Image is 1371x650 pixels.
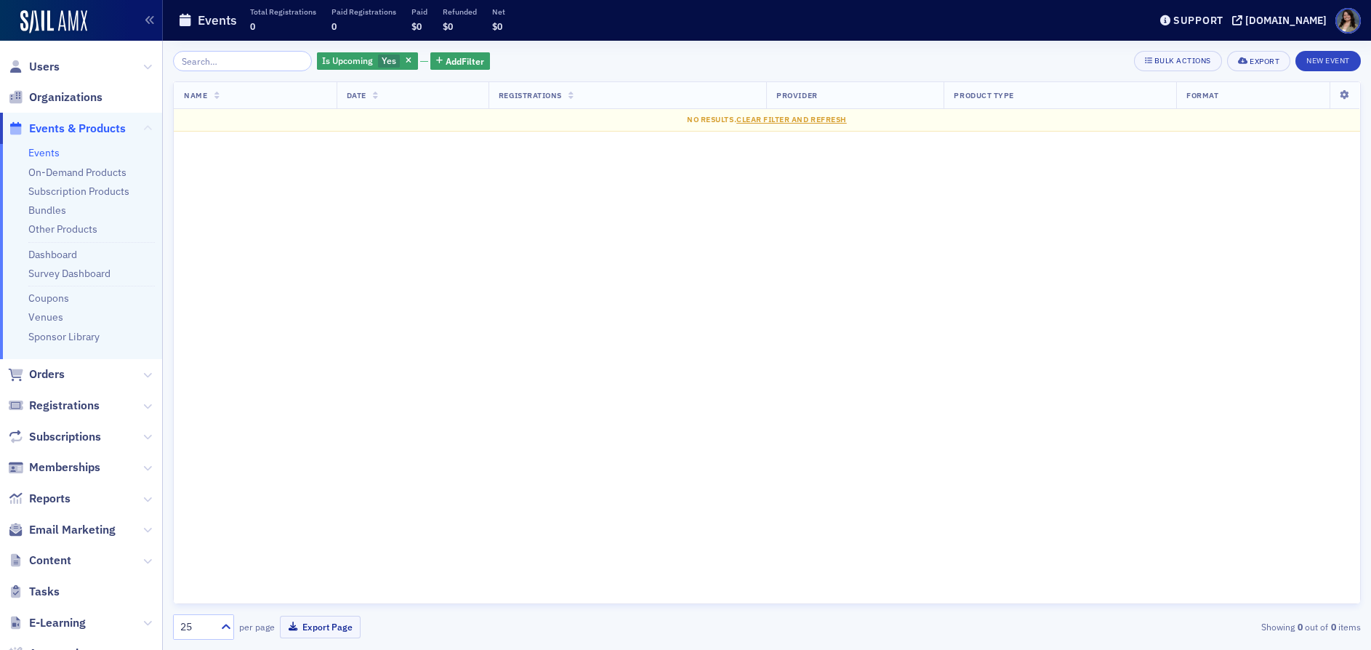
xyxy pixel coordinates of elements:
strong: 0 [1295,620,1305,633]
a: Reports [8,491,71,507]
a: E-Learning [8,615,86,631]
a: On-Demand Products [28,166,126,179]
div: Showing out of items [975,620,1361,633]
div: Support [1173,14,1223,27]
label: per page [239,620,275,633]
span: Reports [29,491,71,507]
span: Format [1186,90,1218,100]
a: Organizations [8,89,102,105]
button: Export [1227,51,1290,71]
h1: Events [198,12,237,29]
span: Users [29,59,60,75]
a: Bundles [28,204,66,217]
a: Subscriptions [8,429,101,445]
p: Paid [411,7,427,17]
span: Orders [29,366,65,382]
a: Venues [28,310,63,324]
span: 0 [331,20,337,32]
span: Name [184,90,207,100]
a: Memberships [8,460,100,476]
input: Search… [173,51,312,71]
a: New Event [1295,53,1361,66]
a: Users [8,59,60,75]
span: $0 [411,20,422,32]
a: Tasks [8,584,60,600]
div: Bulk Actions [1154,57,1211,65]
span: Registrations [499,90,562,100]
button: AddFilter [430,52,490,71]
div: Yes [317,52,418,71]
button: Export Page [280,616,361,638]
span: Events & Products [29,121,126,137]
p: Total Registrations [250,7,316,17]
span: Add Filter [446,55,484,68]
a: Content [8,553,71,569]
a: Survey Dashboard [28,267,110,280]
a: Registrations [8,398,100,414]
span: Memberships [29,460,100,476]
span: Content [29,553,71,569]
span: E-Learning [29,615,86,631]
span: $0 [443,20,453,32]
button: New Event [1295,51,1361,71]
a: Events [28,146,60,159]
div: [DOMAIN_NAME] [1245,14,1327,27]
a: Events & Products [8,121,126,137]
span: Registrations [29,398,100,414]
a: Coupons [28,292,69,305]
span: Email Marketing [29,522,116,538]
span: Provider [776,90,817,100]
img: SailAMX [20,10,87,33]
a: Other Products [28,222,97,236]
span: Date [347,90,366,100]
a: Sponsor Library [28,330,100,343]
div: 25 [180,619,212,635]
a: Dashboard [28,248,77,261]
span: Tasks [29,584,60,600]
button: [DOMAIN_NAME] [1232,15,1332,25]
a: Email Marketing [8,522,116,538]
a: Orders [8,366,65,382]
span: $0 [492,20,502,32]
span: Profile [1335,8,1361,33]
span: Yes [382,55,396,66]
p: Net [492,7,505,17]
span: Subscriptions [29,429,101,445]
span: 0 [250,20,255,32]
p: Paid Registrations [331,7,396,17]
span: Organizations [29,89,102,105]
strong: 0 [1328,620,1338,633]
button: Bulk Actions [1134,51,1222,71]
span: Is Upcoming [322,55,373,66]
div: No results. [184,114,1350,126]
a: Subscription Products [28,185,129,198]
span: Clear Filter and Refresh [736,114,847,124]
span: Product Type [954,90,1013,100]
p: Refunded [443,7,477,17]
div: Export [1250,57,1279,65]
